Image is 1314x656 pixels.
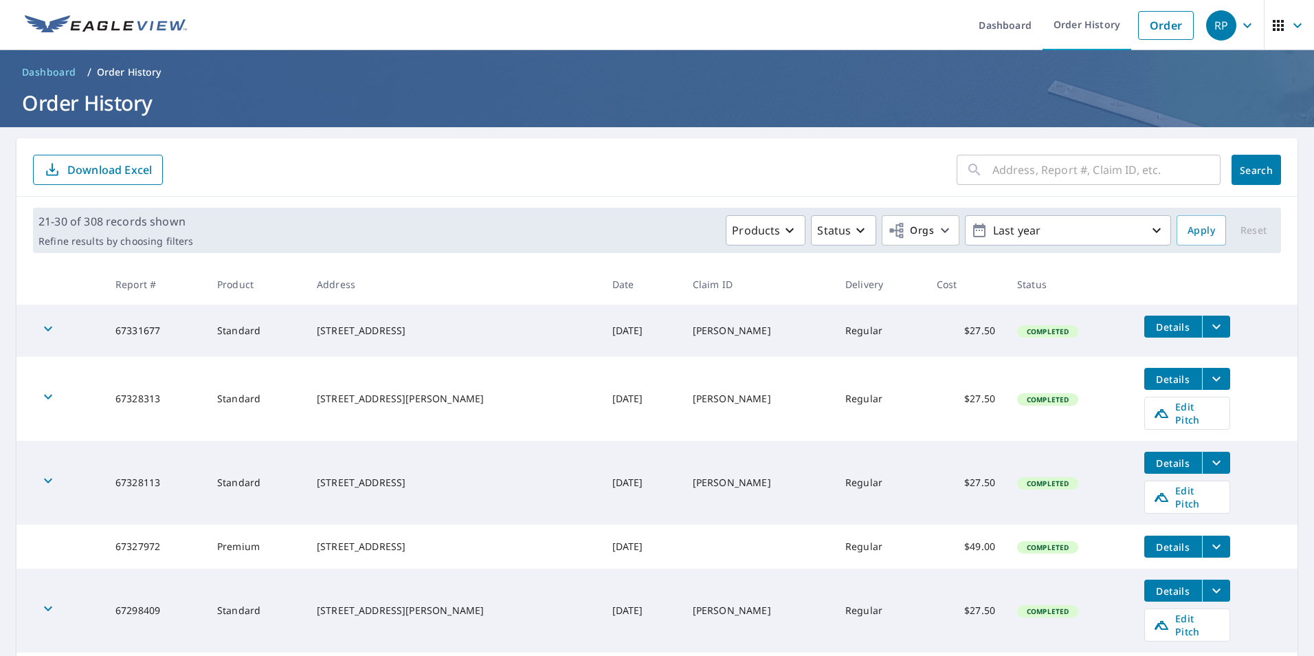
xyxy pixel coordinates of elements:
td: Regular [834,525,926,569]
a: Order [1138,11,1194,40]
span: Edit Pitch [1153,484,1221,510]
span: Edit Pitch [1153,400,1221,426]
th: Delivery [834,264,926,305]
div: [STREET_ADDRESS] [317,476,590,490]
nav: breadcrumb [16,61,1298,83]
button: detailsBtn-67327972 [1144,536,1202,558]
td: $27.50 [926,441,1006,525]
span: Completed [1018,479,1077,488]
span: Details [1152,373,1194,386]
p: Status [817,222,851,239]
button: detailsBtn-67331677 [1144,316,1202,338]
span: Completed [1018,606,1077,616]
td: Standard [206,305,306,357]
span: Dashboard [22,65,76,79]
th: Address [306,264,601,305]
span: Orgs [888,222,934,239]
p: Order History [97,65,162,79]
span: Details [1152,584,1194,598]
a: Dashboard [16,61,82,83]
td: Regular [834,357,926,441]
span: Completed [1018,327,1077,336]
button: filesDropdownBtn-67328113 [1202,452,1230,474]
button: filesDropdownBtn-67328313 [1202,368,1230,390]
td: [PERSON_NAME] [682,441,834,525]
span: Search [1243,164,1270,177]
a: Edit Pitch [1144,481,1230,514]
td: Regular [834,441,926,525]
td: Standard [206,569,306,653]
input: Address, Report #, Claim ID, etc. [992,151,1221,189]
button: Last year [965,215,1171,245]
button: filesDropdownBtn-67327972 [1202,536,1230,558]
td: $27.50 [926,569,1006,653]
td: 67327972 [104,525,206,569]
span: Apply [1188,222,1215,239]
td: Standard [206,441,306,525]
p: Refine results by choosing filters [38,235,193,248]
td: [PERSON_NAME] [682,305,834,357]
td: [DATE] [601,569,682,653]
td: $27.50 [926,305,1006,357]
span: Details [1152,457,1194,470]
td: [DATE] [601,357,682,441]
p: Download Excel [67,162,152,177]
td: Premium [206,525,306,569]
button: Orgs [882,215,959,245]
a: Edit Pitch [1144,397,1230,430]
td: Standard [206,357,306,441]
button: Status [811,215,876,245]
span: Edit Pitch [1153,612,1221,638]
div: [STREET_ADDRESS][PERSON_NAME] [317,392,590,406]
td: [DATE] [601,525,682,569]
td: [DATE] [601,305,682,357]
button: Search [1232,155,1281,185]
td: [PERSON_NAME] [682,569,834,653]
td: 67331677 [104,305,206,357]
td: 67328113 [104,441,206,525]
h1: Order History [16,89,1298,117]
div: [STREET_ADDRESS] [317,540,590,554]
th: Date [601,264,682,305]
div: RP [1206,10,1236,41]
button: Download Excel [33,155,163,185]
p: Products [732,222,780,239]
div: [STREET_ADDRESS][PERSON_NAME] [317,604,590,617]
a: Edit Pitch [1144,609,1230,642]
li: / [87,64,91,80]
span: Details [1152,540,1194,554]
th: Claim ID [682,264,834,305]
td: Regular [834,305,926,357]
td: [DATE] [601,441,682,525]
img: EV Logo [25,15,187,36]
button: Products [726,215,805,245]
span: Completed [1018,543,1077,552]
td: Regular [834,569,926,653]
span: Details [1152,320,1194,334]
th: Report # [104,264,206,305]
button: filesDropdownBtn-67298409 [1202,580,1230,602]
td: $49.00 [926,525,1006,569]
td: 67328313 [104,357,206,441]
td: $27.50 [926,357,1006,441]
p: 21-30 of 308 records shown [38,213,193,230]
button: Apply [1177,215,1226,245]
td: [PERSON_NAME] [682,357,834,441]
button: detailsBtn-67328113 [1144,452,1202,474]
button: detailsBtn-67328313 [1144,368,1202,390]
td: 67298409 [104,569,206,653]
button: filesDropdownBtn-67331677 [1202,316,1230,338]
th: Product [206,264,306,305]
th: Status [1006,264,1133,305]
p: Last year [988,219,1148,243]
div: [STREET_ADDRESS] [317,324,590,338]
span: Completed [1018,395,1077,404]
button: detailsBtn-67298409 [1144,580,1202,602]
th: Cost [926,264,1006,305]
